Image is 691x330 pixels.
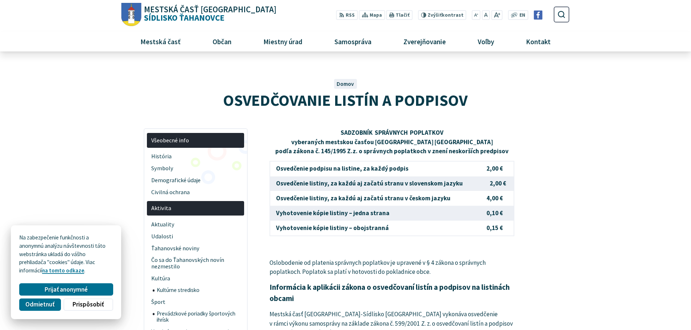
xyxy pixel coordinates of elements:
strong: 4,00 € [486,194,503,202]
a: Prevádzkové poriadky športových ihrísk [153,308,244,326]
a: Symboly [147,162,244,174]
a: Mapa [359,10,385,20]
span: Kontakt [523,32,554,51]
a: História [147,150,244,162]
strong: Vyhotovenie kópie listiny – obojstranná [276,224,389,232]
span: Aktivita [151,202,240,214]
a: Kontakt [513,32,564,51]
span: Všeobecné info [151,134,240,146]
a: Mestská časť [127,32,194,51]
span: Odmietnuť [25,301,54,308]
span: Občan [210,32,234,51]
strong: SADZOBNÍK SPRÁVNYCH POPLATKOV [341,129,444,137]
span: Mapa [370,12,382,19]
span: Tlačiť [396,12,410,18]
span: Civilná ochrana [151,186,240,198]
button: Prijať anonymné [19,283,113,296]
button: Zmenšiť veľkosť písma [472,10,481,20]
span: Aktuality [151,218,240,230]
strong: Osvedčenie podpisu na listine, za každý podpis [276,164,408,172]
span: Mestská časť [137,32,183,51]
p: Na zabezpečenie funkčnosti a anonymnú analýzu návštevnosti táto webstránka ukladá do vášho prehli... [19,234,113,275]
span: kontrast [428,12,464,18]
span: Zverejňovanie [400,32,448,51]
a: Domov [337,80,354,87]
strong: podľa zákona č. 145/1995 Z.z. o správnych poplatkoch v znení neskorších predpisov [275,147,509,155]
span: Šport [151,296,240,308]
strong: Informácia k aplikácii zákona o osvedčovaní listín a podpisov na listinách obcami [270,282,510,303]
a: EN [518,12,527,19]
a: Logo Sídlisko Ťahanovce, prejsť na domovskú stránku. [122,3,276,26]
span: Kultúra [151,273,240,285]
a: Ťahanovské noviny [147,242,244,254]
button: Nastaviť pôvodnú veľkosť písma [482,10,490,20]
span: Samospráva [332,32,374,51]
button: Tlačiť [386,10,412,20]
a: Aktuality [147,218,244,230]
a: Voľby [465,32,507,51]
strong: 0,10 € [486,209,503,217]
span: Zvýšiť [428,12,442,18]
button: Odmietnuť [19,298,61,311]
a: Udalosti [147,230,244,242]
span: EN [519,12,525,19]
a: Občan [199,32,244,51]
span: Demografické údaje [151,174,240,186]
span: Voľby [475,32,497,51]
span: Udalosti [151,230,240,242]
a: na tomto odkaze [42,267,84,274]
span: RSS [346,12,355,19]
span: Mestská časť [GEOGRAPHIC_DATA] [144,5,276,14]
a: Kultúrne stredisko [153,285,244,296]
span: Ťahanovské noviny [151,242,240,254]
a: Šport [147,296,244,308]
button: Zvýšiťkontrast [418,10,466,20]
a: Miestny úrad [250,32,316,51]
a: Všeobecné info [147,133,244,148]
img: Prejsť na domovskú stránku [122,3,141,26]
span: História [151,150,240,162]
button: Prispôsobiť [63,298,113,311]
strong: 2,00 € [486,164,503,172]
span: Čo sa do Ťahanovských novín nezmestilo [151,254,240,273]
span: Prijať anonymné [45,286,88,293]
a: Civilná ochrana [147,186,244,198]
strong: 0,15 € [486,224,503,232]
strong: Osvedčenie listiny, za každú aj začatú stranu v slovenskom jazyku [276,179,463,187]
strong: vyberaných mestskou časťou [GEOGRAPHIC_DATA] [GEOGRAPHIC_DATA] [291,138,493,146]
a: Čo sa do Ťahanovských novín nezmestilo [147,254,244,273]
span: Prevádzkové poriadky športových ihrísk [157,308,240,326]
a: Kultúra [147,273,244,285]
strong: Osvedčenie listiny, za každú aj začatú stranu v českom jazyku [276,194,451,202]
a: Samospráva [321,32,385,51]
p: Oslobodenie od platenia správnych poplatkov je upravené v § 4 zákona o správnych poplatkoch. Popl... [270,258,514,277]
a: Zverejňovanie [390,32,459,51]
strong: Vyhotovenie kópie listiny – jedna strana [276,209,390,217]
span: Kultúrne stredisko [157,285,240,296]
a: Aktivita [147,201,244,216]
span: Prispôsobiť [73,301,104,308]
a: Demografické údaje [147,174,244,186]
img: Prejsť na Facebook stránku [534,11,543,20]
span: Miestny úrad [260,32,305,51]
a: RSS [336,10,358,20]
button: Zväčšiť veľkosť písma [491,10,502,20]
span: Sídlisko Ťahanovce [141,5,277,22]
span: Symboly [151,162,240,174]
span: OSVEDČOVANIE LISTÍN A PODPISOV [223,90,468,110]
strong: 2,00 € [490,179,506,187]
